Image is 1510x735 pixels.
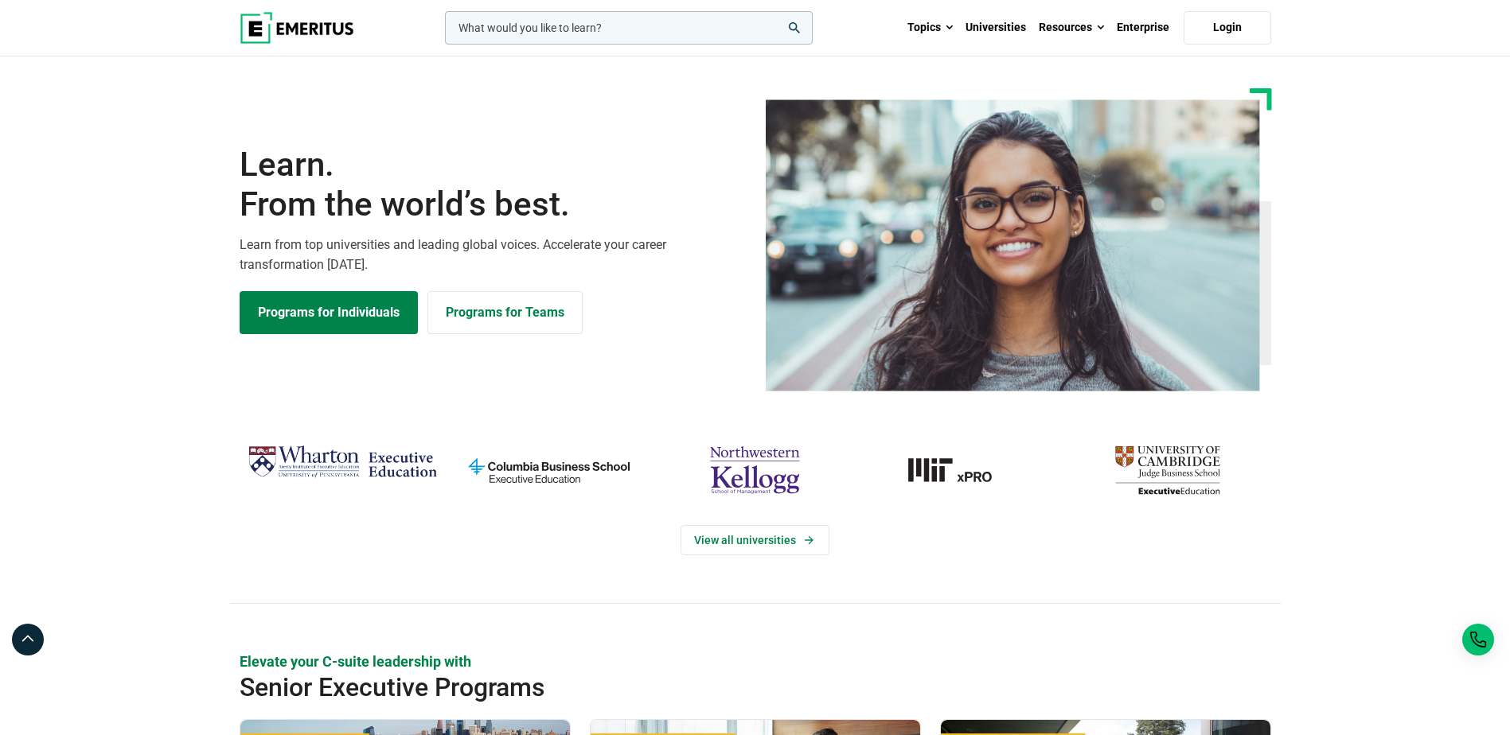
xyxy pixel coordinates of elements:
img: Learn from the world's best [766,99,1260,391]
img: northwestern-kellogg [660,439,850,501]
h2: Senior Executive Programs [240,671,1168,703]
a: Explore for Business [427,291,583,334]
input: woocommerce-product-search-field-0 [445,11,813,45]
p: Elevate your C-suite leadership with [240,651,1271,671]
a: View Universities [681,525,829,555]
img: cambridge-judge-business-school [1072,439,1262,501]
a: MIT-xPRO [866,439,1056,501]
h1: Learn. [240,145,746,225]
a: Login [1184,11,1271,45]
img: columbia-business-school [454,439,644,501]
img: MIT xPRO [866,439,1056,501]
img: Wharton Executive Education [248,439,438,486]
p: Learn from top universities and leading global voices. Accelerate your career transformation [DATE]. [240,235,746,275]
span: From the world’s best. [240,185,746,224]
a: Explore Programs [240,291,418,334]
